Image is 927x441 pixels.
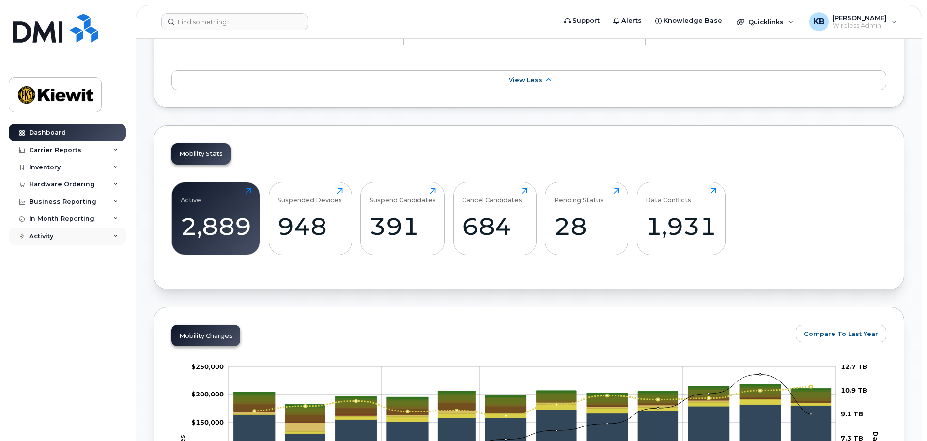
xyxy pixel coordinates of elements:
[664,16,722,26] span: Knowledge Base
[191,363,224,370] g: $0
[191,390,224,398] tspan: $200,000
[462,188,522,204] div: Cancel Candidates
[278,212,343,241] div: 948
[804,329,878,338] span: Compare To Last Year
[649,11,729,30] a: Knowledge Base
[509,76,542,84] span: View Less
[278,188,342,204] div: Suspended Devices
[841,410,863,418] tspan: 9.1 TB
[841,363,867,370] tspan: 12.7 TB
[748,18,784,26] span: Quicklinks
[191,363,224,370] tspan: $250,000
[161,13,308,30] input: Find something...
[554,188,603,204] div: Pending Status
[370,188,436,250] a: Suspend Candidates391
[841,386,867,394] tspan: 10.9 TB
[606,11,649,30] a: Alerts
[462,212,527,241] div: 684
[833,22,887,30] span: Wireless Admin
[234,394,831,414] g: GST
[557,11,606,30] a: Support
[572,16,600,26] span: Support
[554,188,619,250] a: Pending Status28
[191,418,224,426] g: $0
[646,212,716,241] div: 1,931
[813,16,825,28] span: KB
[554,212,619,241] div: 28
[646,188,691,204] div: Data Conflicts
[646,188,716,250] a: Data Conflicts1,931
[730,12,801,31] div: Quicklinks
[796,325,886,342] button: Compare To Last Year
[370,188,436,204] div: Suspend Candidates
[181,188,201,204] div: Active
[462,188,527,250] a: Cancel Candidates684
[833,14,887,22] span: [PERSON_NAME]
[181,188,251,250] a: Active2,889
[621,16,642,26] span: Alerts
[885,399,920,434] iframe: Messenger Launcher
[370,212,436,241] div: 391
[191,418,224,426] tspan: $150,000
[234,388,831,412] g: HST
[191,390,224,398] g: $0
[181,212,251,241] div: 2,889
[803,12,904,31] div: Kimberly Boucher
[278,188,343,250] a: Suspended Devices948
